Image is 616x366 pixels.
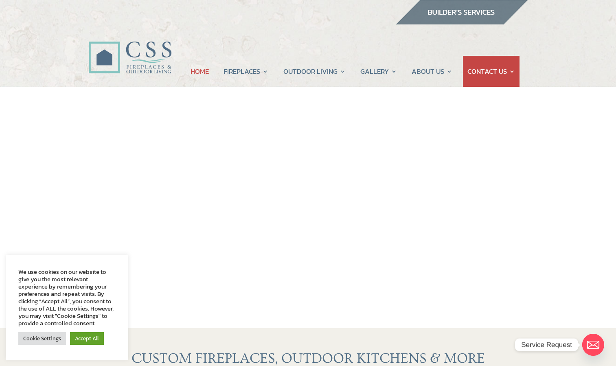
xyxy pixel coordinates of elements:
[191,56,209,87] a: HOME
[70,332,104,345] a: Accept All
[360,56,397,87] a: GALLERY
[283,56,346,87] a: OUTDOOR LIVING
[18,332,66,345] a: Cookie Settings
[88,19,171,78] img: CSS Fireplaces & Outdoor Living (Formerly Construction Solutions & Supply)- Jacksonville Ormond B...
[582,334,604,356] a: Email
[412,56,452,87] a: ABOUT US
[18,268,116,327] div: We use cookies on our website to give you the most relevant experience by remembering your prefer...
[467,56,515,87] a: CONTACT US
[395,17,528,27] a: builder services construction supply
[224,56,268,87] a: FIREPLACES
